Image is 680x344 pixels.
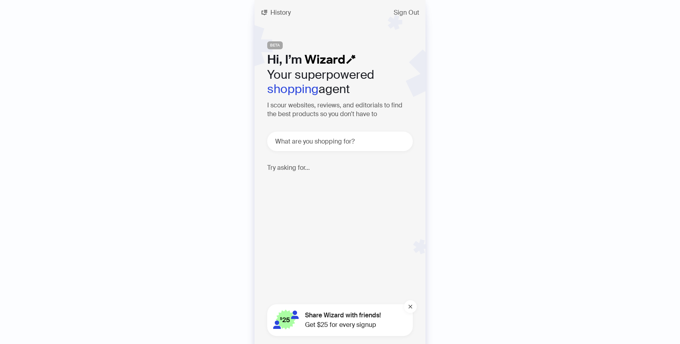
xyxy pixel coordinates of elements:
h4: Try asking for... [267,164,413,171]
span: Get $25 for every signup [305,320,381,330]
span: Sign Out [394,10,419,16]
button: Share Wizard with friends!Get $25 for every signup [267,304,413,336]
h3: I scour websites, reviews, and editorials to find the best products so you don't have to [267,101,413,119]
em: shopping [267,81,319,97]
span: History [270,10,291,16]
span: Hi, I’m [267,52,302,67]
span: Share Wizard with friends! [305,311,381,320]
h2: Your superpowered agent [267,68,413,96]
span: close [408,304,413,309]
button: History [255,6,297,19]
button: Sign Out [387,6,425,19]
span: BETA [267,41,283,49]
